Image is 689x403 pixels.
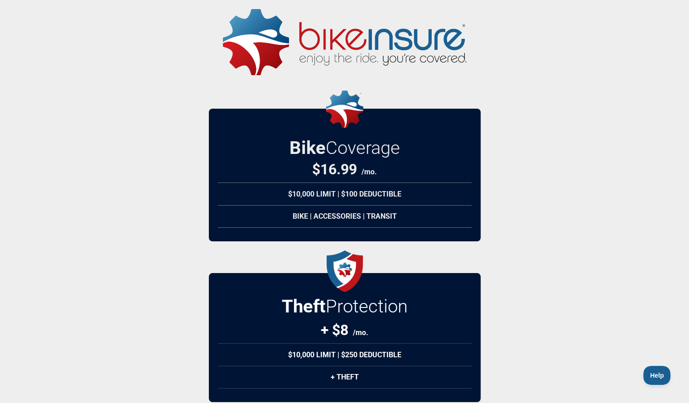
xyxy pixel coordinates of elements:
[312,161,377,178] div: $16.99
[218,205,472,228] div: Bike | Accessories | Transit
[326,137,400,158] span: Coverage
[321,321,368,339] div: + $8
[643,366,671,385] iframe: Toggle Customer Support
[289,137,400,158] h2: Bike
[282,296,326,317] strong: Theft
[218,343,472,366] div: $10,000 Limit | $250 Deductible
[218,366,472,389] div: + Theft
[282,296,408,317] h2: Protection
[361,168,377,176] span: /mo.
[353,328,368,337] span: /mo.
[218,182,472,206] div: $10,000 Limit | $100 Deductible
